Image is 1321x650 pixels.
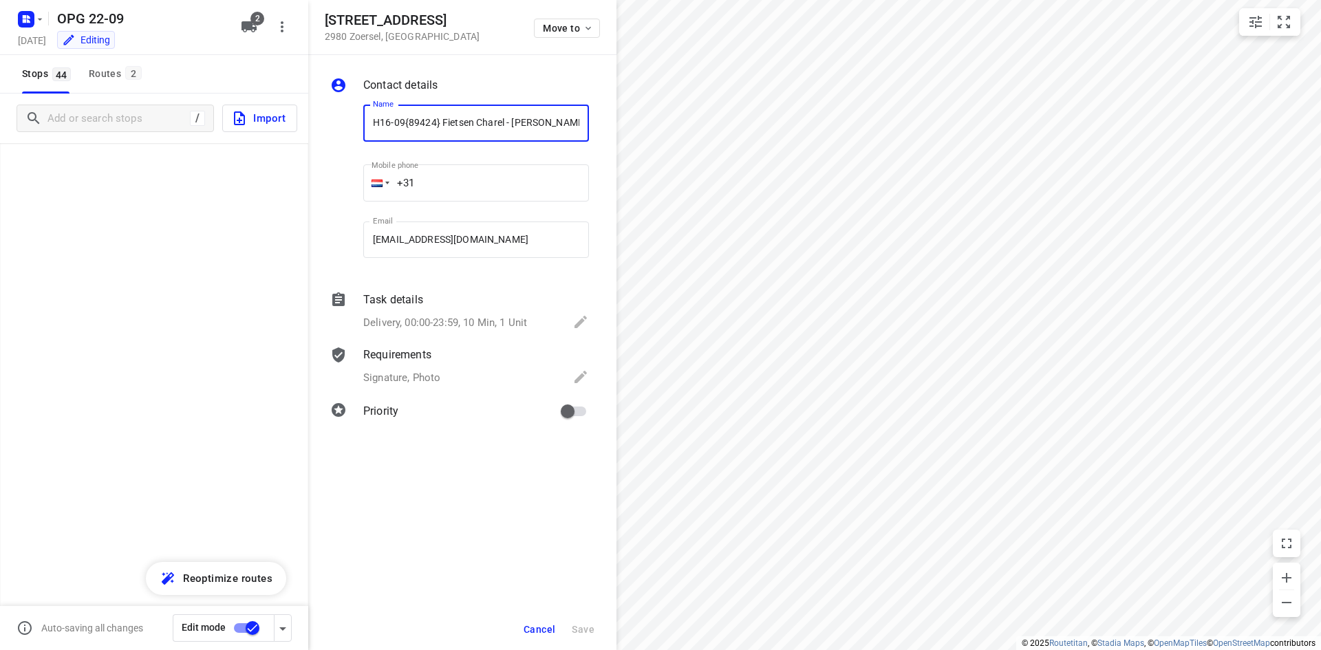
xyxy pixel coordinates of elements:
span: Edit mode [182,622,226,633]
p: Priority [363,403,398,420]
button: Import [222,105,297,132]
div: You are currently in edit mode. [62,33,110,47]
span: 2 [125,66,142,80]
span: Cancel [524,624,555,635]
p: Task details [363,292,423,308]
h5: Project date [12,32,52,48]
p: 2980 Zoersel , [GEOGRAPHIC_DATA] [325,31,480,42]
a: Stadia Maps [1097,638,1144,648]
span: Import [231,109,286,127]
a: OpenMapTiles [1154,638,1207,648]
p: Signature, Photo [363,370,440,386]
li: © 2025 , © , © © contributors [1022,638,1315,648]
div: / [190,111,205,126]
a: OpenStreetMap [1213,638,1270,648]
button: Fit zoom [1270,8,1298,36]
h5: [STREET_ADDRESS] [325,12,480,28]
span: 44 [52,67,71,81]
div: Task detailsDelivery, 00:00-23:59, 10 Min, 1 Unit [330,292,589,333]
a: Import [214,105,297,132]
svg: Edit [572,314,589,330]
div: Netherlands: + 31 [363,164,389,202]
span: Stops [22,65,75,83]
p: Contact details [363,77,438,94]
p: Auto-saving all changes [41,622,143,633]
h5: OPG 22-09 [52,8,230,30]
button: Map settings [1242,8,1269,36]
span: Reoptimize routes [183,570,272,587]
span: 2 [250,12,264,25]
button: Reoptimize routes [146,562,286,595]
input: Add or search stops [47,108,190,129]
svg: Edit [572,369,589,385]
div: RequirementsSignature, Photo [330,347,589,388]
a: Routetitan [1049,638,1088,648]
span: Move to [543,23,594,34]
div: Routes [89,65,146,83]
div: Driver app settings [275,619,291,636]
button: Move to [534,19,600,38]
div: small contained button group [1239,8,1300,36]
input: 1 (702) 123-4567 [363,164,589,202]
label: Mobile phone [372,162,418,169]
button: Cancel [518,617,561,642]
button: 2 [235,13,263,41]
p: Delivery, 00:00-23:59, 10 Min, 1 Unit [363,315,527,331]
div: Contact details [330,77,589,96]
p: Requirements [363,347,431,363]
